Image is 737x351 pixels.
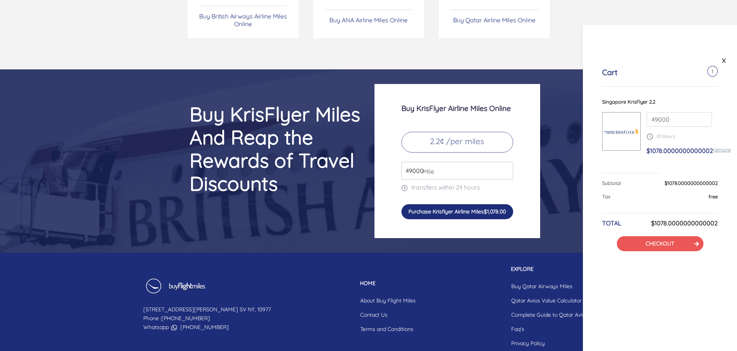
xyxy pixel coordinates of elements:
[602,99,655,105] span: Singapore KrisFlyer 2.2
[707,66,718,77] span: 1
[713,146,731,153] a: remove
[143,278,207,299] img: Buy Flight Miles Footer Logo
[646,133,653,140] img: schedule.png
[617,236,703,251] button: CHECKOUT
[646,240,674,247] a: CHECKOUT
[401,183,513,192] p: transfers within 24 hours
[505,279,594,294] a: Buy Qatar Airways Miles
[505,322,594,336] a: Faq's
[401,103,513,113] h3: Buy KrisFlyer Airline Miles Online
[453,16,536,24] p: Buy Qatar Airline Miles Online
[180,324,229,331] a: [PHONE_NUMBER]
[602,68,618,77] h5: Cart
[354,308,422,322] a: Contact Us
[602,180,621,186] span: Subtotal
[602,193,610,200] span: Tax
[354,322,422,336] a: Terms and Conditions
[646,133,712,140] p: 72 Hours
[646,147,713,155] span: $1078.0000000000002
[720,55,728,66] a: X
[708,193,718,200] span: free
[602,220,621,227] h6: TOTAL
[143,102,363,195] h2: Buy KrisFlyer Miles And Reap the Rewards of Travel Discounts
[329,16,408,24] p: Buy ANA Airline Miles Online
[419,167,434,176] span: Mile
[505,294,594,308] a: Qatar Avios Value Calculator
[354,279,422,287] p: HOME
[505,265,594,273] p: EXPLORE
[199,12,287,28] p: Buy British Airways Airline Miles Online
[665,180,718,186] span: $1078.0000000000002
[484,208,506,215] span: $1,078.00
[354,294,422,308] a: About Buy Flight Miles
[603,123,640,140] img: Singapore-KrisFlyer.png
[401,132,513,153] p: 2.2¢ /per miles
[171,325,177,331] img: whatsapp icon
[143,305,271,332] p: [STREET_ADDRESS][PERSON_NAME] SV NY, 10977 Phone : Whatsapp :
[161,315,210,322] a: [PHONE_NUMBER]
[505,308,594,322] a: Complete Guide to Qatar Avios
[651,220,718,227] h6: $1078.0000000000002
[401,204,513,219] button: Purchase Krisflyer Airline Miles$1,078.00
[505,336,594,351] a: Privacy Policy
